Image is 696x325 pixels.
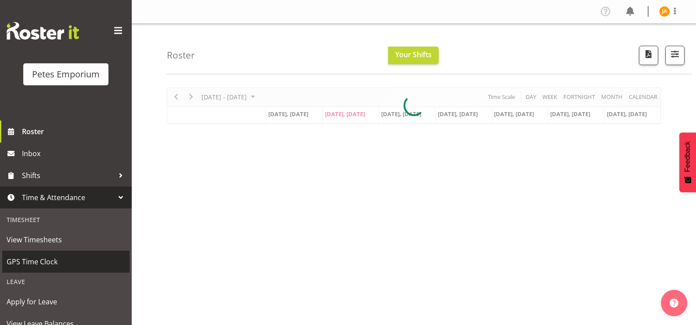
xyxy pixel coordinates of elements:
[684,141,692,172] span: Feedback
[2,211,130,229] div: Timesheet
[7,255,125,268] span: GPS Time Clock
[22,147,127,160] span: Inbox
[679,132,696,192] button: Feedback - Show survey
[395,50,432,59] span: Your Shifts
[7,22,79,40] img: Rosterit website logo
[2,251,130,273] a: GPS Time Clock
[22,169,114,182] span: Shifts
[2,273,130,291] div: Leave
[659,6,670,17] img: jeseryl-armstrong10788.jpg
[2,229,130,251] a: View Timesheets
[22,125,127,138] span: Roster
[388,47,439,64] button: Your Shifts
[2,291,130,313] a: Apply for Leave
[22,191,114,204] span: Time & Attendance
[665,46,685,65] button: Filter Shifts
[32,68,100,81] div: Petes Emporium
[670,299,678,307] img: help-xxl-2.png
[7,295,125,308] span: Apply for Leave
[7,233,125,246] span: View Timesheets
[167,50,195,60] h4: Roster
[639,46,658,65] button: Download a PDF of the roster according to the set date range.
